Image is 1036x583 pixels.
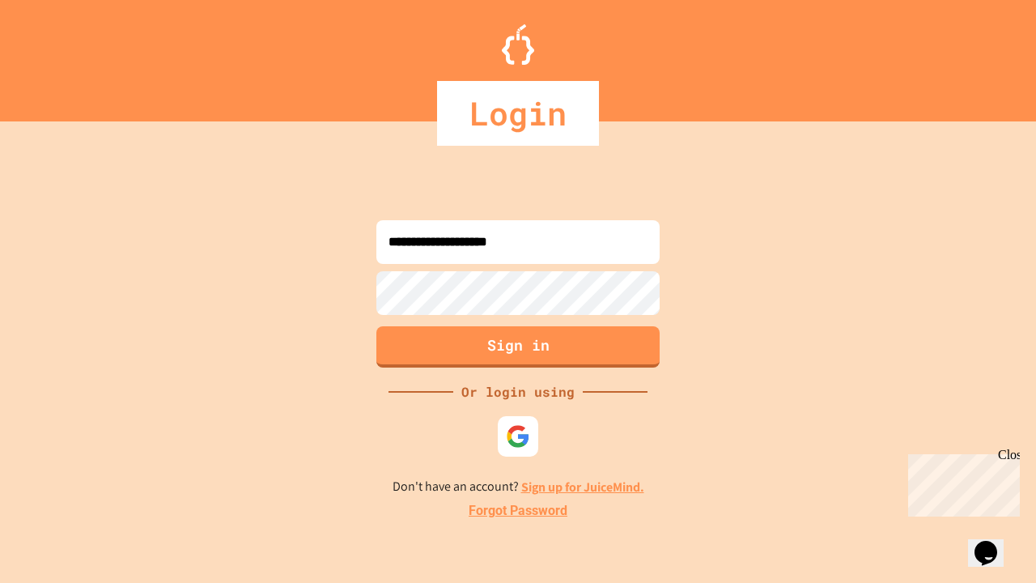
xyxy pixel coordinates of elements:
img: google-icon.svg [506,424,530,449]
p: Don't have an account? [393,477,644,497]
div: Login [437,81,599,146]
a: Sign up for JuiceMind. [521,479,644,496]
iframe: chat widget [968,518,1020,567]
button: Sign in [376,326,660,368]
div: Chat with us now!Close [6,6,112,103]
a: Forgot Password [469,501,567,521]
iframe: chat widget [902,448,1020,517]
div: Or login using [453,382,583,402]
img: Logo.svg [502,24,534,65]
